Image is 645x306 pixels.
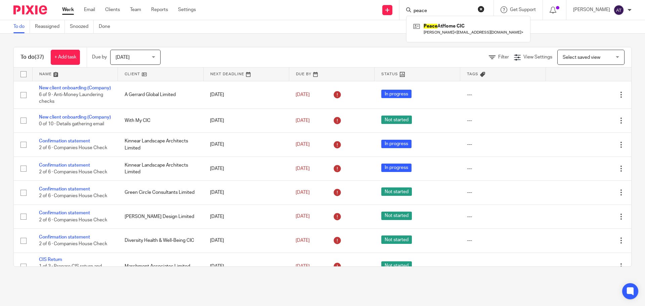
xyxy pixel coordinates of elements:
[203,157,289,180] td: [DATE]
[39,170,107,174] span: 2 of 6 · Companies House Check
[118,133,204,157] td: Kinnear Landscape Architects Limited
[467,72,478,76] span: Tags
[467,141,539,148] div: ---
[296,238,310,243] span: [DATE]
[130,6,141,13] a: Team
[413,8,473,14] input: Search
[296,166,310,171] span: [DATE]
[39,86,111,90] a: New client onboarding (Company)
[510,7,536,12] span: Get Support
[467,263,539,270] div: ---
[118,229,204,253] td: Diversity Health & Well-Being CIC
[62,6,74,13] a: Work
[39,264,102,276] span: 1 of 3 · Prepare CIS return and sent to client for approval
[39,139,90,143] a: Confirmation statement
[296,92,310,97] span: [DATE]
[178,6,196,13] a: Settings
[39,211,90,215] a: Confirmation statement
[118,157,204,180] td: Kinnear Landscape Architects Limited
[203,108,289,132] td: [DATE]
[39,163,90,168] a: Confirmation statement
[203,205,289,228] td: [DATE]
[467,213,539,220] div: ---
[92,54,107,60] p: Due by
[118,205,204,228] td: [PERSON_NAME] Design Limited
[39,187,90,191] a: Confirmation statement
[84,6,95,13] a: Email
[13,5,47,14] img: Pixie
[118,81,204,108] td: A Gerrard Global Limited
[118,181,204,205] td: Green Circle Consultants Limited
[35,54,44,60] span: (37)
[203,253,289,280] td: [DATE]
[296,118,310,123] span: [DATE]
[39,242,107,246] span: 2 of 6 · Companies House Check
[573,6,610,13] p: [PERSON_NAME]
[467,91,539,98] div: ---
[467,237,539,244] div: ---
[99,20,115,33] a: Done
[203,81,289,108] td: [DATE]
[203,181,289,205] td: [DATE]
[39,115,111,120] a: New client onboarding (Company)
[478,6,484,12] button: Clear
[381,164,412,172] span: In progress
[39,194,107,199] span: 2 of 6 · Companies House Check
[39,122,104,126] span: 0 of 10 · Details gathering email
[381,235,412,244] span: Not started
[296,214,310,219] span: [DATE]
[51,50,80,65] a: + Add task
[381,187,412,196] span: Not started
[39,92,103,104] span: 6 of 9 · Anti-Money Laundering checks
[70,20,94,33] a: Snoozed
[118,253,204,280] td: Marchmont Associates Limited
[39,257,62,262] a: CIS Return
[296,264,310,269] span: [DATE]
[39,235,90,239] a: Confirmation statement
[203,133,289,157] td: [DATE]
[467,165,539,172] div: ---
[39,146,107,150] span: 2 of 6 · Companies House Check
[381,212,412,220] span: Not started
[381,140,412,148] span: In progress
[39,218,107,222] span: 2 of 6 · Companies House Check
[296,142,310,147] span: [DATE]
[203,229,289,253] td: [DATE]
[467,117,539,124] div: ---
[116,55,130,60] span: [DATE]
[13,20,30,33] a: To do
[105,6,120,13] a: Clients
[296,190,310,195] span: [DATE]
[381,116,412,124] span: Not started
[563,55,600,60] span: Select saved view
[118,108,204,132] td: With My CIC
[35,20,65,33] a: Reassigned
[523,55,552,59] span: View Settings
[467,189,539,196] div: ---
[381,90,412,98] span: In progress
[381,261,412,270] span: Not started
[20,54,44,61] h1: To do
[151,6,168,13] a: Reports
[613,5,624,15] img: svg%3E
[498,55,509,59] span: Filter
